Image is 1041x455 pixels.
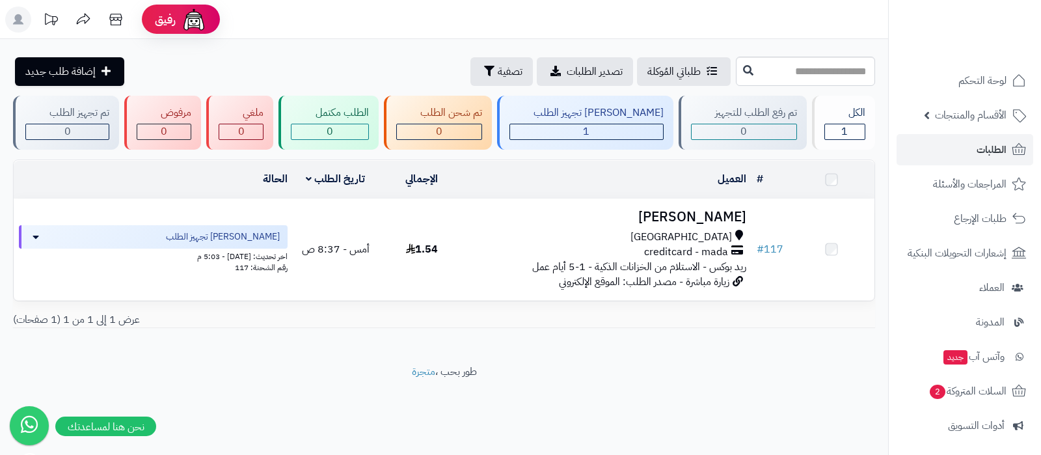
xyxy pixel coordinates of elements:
span: تصدير الطلبات [567,64,623,79]
span: العملاء [979,279,1005,297]
a: أدوات التسويق [897,410,1033,441]
div: 1 [510,124,663,139]
a: العملاء [897,272,1033,303]
span: رفيق [155,12,176,27]
div: 0 [397,124,481,139]
div: 0 [219,124,263,139]
div: [PERSON_NAME] تجهيز الطلب [509,105,664,120]
h3: [PERSON_NAME] [470,210,746,225]
span: 0 [238,124,245,139]
div: الكل [824,105,865,120]
span: 0 [740,124,747,139]
span: الأقسام والمنتجات [935,106,1007,124]
a: ملغي 0 [204,96,276,150]
a: إشعارات التحويلات البنكية [897,238,1033,269]
img: ai-face.png [181,7,207,33]
div: مرفوض [137,105,191,120]
a: لوحة التحكم [897,65,1033,96]
a: المراجعات والأسئلة [897,169,1033,200]
span: طلبات الإرجاع [954,210,1007,228]
div: 0 [26,124,109,139]
span: إضافة طلب جديد [25,64,96,79]
div: 0 [291,124,368,139]
span: ريد بوكس - الاستلام من الخزانات الذكية - 1-5 أيام عمل [532,259,746,275]
a: الطلبات [897,134,1033,165]
button: تصفية [470,57,533,86]
div: ملغي [219,105,264,120]
span: المدونة [976,313,1005,331]
span: 1 [841,124,848,139]
a: تصدير الطلبات [537,57,633,86]
span: أدوات التسويق [948,417,1005,435]
div: عرض 1 إلى 1 من 1 (1 صفحات) [3,312,444,327]
a: وآتس آبجديد [897,341,1033,372]
a: إضافة طلب جديد [15,57,124,86]
a: طلباتي المُوكلة [637,57,731,86]
div: اخر تحديث: [DATE] - 5:03 م [19,249,288,262]
span: creditcard - mada [644,245,728,260]
span: لوحة التحكم [958,72,1007,90]
a: الكل1 [809,96,878,150]
a: تاريخ الطلب [306,171,365,187]
a: المدونة [897,307,1033,338]
a: الإجمالي [405,171,438,187]
div: تم تجهيز الطلب [25,105,109,120]
span: السلات المتروكة [928,382,1007,400]
div: 0 [692,124,796,139]
a: متجرة [412,364,435,379]
span: إشعارات التحويلات البنكية [908,244,1007,262]
a: تم رفع الطلب للتجهيز 0 [676,96,809,150]
a: # [757,171,763,187]
img: logo-2.png [953,36,1029,64]
div: الطلب مكتمل [291,105,368,120]
div: 0 [137,124,191,139]
a: تحديثات المنصة [34,7,67,36]
span: 0 [161,124,167,139]
span: [GEOGRAPHIC_DATA] [630,230,732,245]
span: 1.54 [406,241,438,257]
a: طلبات الإرجاع [897,203,1033,234]
span: 0 [436,124,442,139]
span: 1 [583,124,589,139]
a: تم شحن الطلب 0 [381,96,494,150]
a: الطلب مكتمل 0 [276,96,381,150]
div: تم رفع الطلب للتجهيز [691,105,797,120]
a: السلات المتروكة2 [897,376,1033,407]
span: زيارة مباشرة - مصدر الطلب: الموقع الإلكتروني [559,274,729,290]
span: رقم الشحنة: 117 [235,262,288,273]
span: وآتس آب [942,348,1005,366]
span: [PERSON_NAME] تجهيز الطلب [166,230,280,243]
a: #117 [757,241,783,257]
span: تصفية [498,64,522,79]
span: 0 [327,124,333,139]
span: # [757,241,764,257]
span: جديد [943,350,967,365]
span: 0 [64,124,71,139]
span: الطلبات [977,141,1007,159]
span: المراجعات والأسئلة [933,175,1007,193]
a: العميل [718,171,746,187]
span: أمس - 8:37 ص [302,241,370,257]
div: تم شحن الطلب [396,105,482,120]
span: طلباتي المُوكلة [647,64,701,79]
a: تم تجهيز الطلب 0 [10,96,122,150]
a: الحالة [263,171,288,187]
a: [PERSON_NAME] تجهيز الطلب 1 [494,96,676,150]
a: مرفوض 0 [122,96,204,150]
span: 2 [930,385,945,399]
